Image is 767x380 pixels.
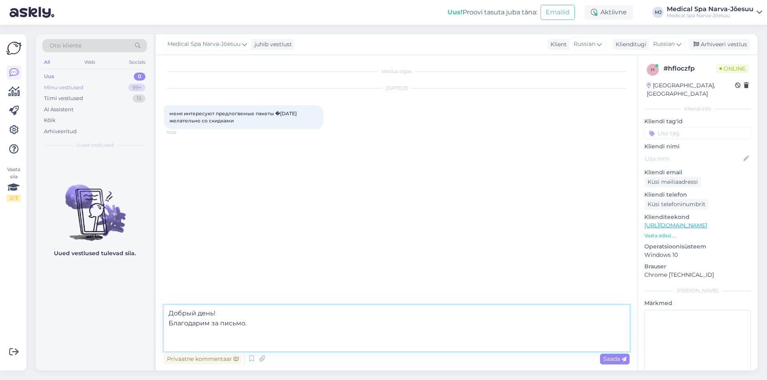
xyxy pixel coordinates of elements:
button: Emailid [540,5,575,20]
span: 13:06 [166,130,196,136]
div: Uus [44,73,54,81]
p: Kliendi nimi [644,142,751,151]
div: Medical Spa Narva-Jõesuu [667,6,753,12]
div: Küsi telefoninumbrit [644,199,709,210]
div: # hfloczfp [664,64,716,73]
div: Vaata siia [6,166,21,202]
div: Privaatne kommentaar [164,354,242,364]
div: [DATE]25 [164,85,630,92]
div: Küsi meiliaadressi [644,177,701,187]
p: Operatsioonisüsteem [644,242,751,251]
div: [PERSON_NAME] [644,287,751,294]
a: Medical Spa Narva-JõesuuMedical Spa Narva-Jõesuu [667,6,762,19]
textarea: Добрый день! Благодарим за письмо. [164,305,630,351]
div: Arhiveeritud [44,128,77,136]
p: Klienditeekond [644,213,751,221]
p: Chrome [TECHNICAL_ID] [644,271,751,279]
p: Vaata edasi ... [644,232,751,239]
div: 99+ [128,84,145,92]
span: Russian [574,40,595,49]
div: Kõik [44,116,56,124]
div: Aktiivne [584,5,633,20]
div: Arhiveeri vestlus [689,39,750,50]
span: h [651,67,655,73]
b: Uus! [447,8,463,16]
div: juhib vestlust [251,40,292,49]
div: Proovi tasuta juba täna: [447,8,537,17]
div: Vestlus algas [164,68,630,75]
span: меня интересуют предлогаемые пакеты �[DATE] желательно со скидками [169,110,299,124]
div: Klienditugi [612,40,646,49]
div: Minu vestlused [44,84,83,92]
input: Lisa tag [644,127,751,139]
div: Web [83,57,97,67]
span: Russian [653,40,675,49]
span: Medical Spa Narva-Jõesuu [167,40,240,49]
p: Windows 10 [644,251,751,259]
div: 15 [133,95,145,102]
div: 0 [134,73,145,81]
img: Askly Logo [6,41,22,56]
div: All [42,57,52,67]
span: Otsi kliente [50,41,81,50]
p: Kliendi tag'id [644,117,751,126]
p: Märkmed [644,299,751,307]
p: Kliendi telefon [644,191,751,199]
div: MJ [652,7,664,18]
p: Brauser [644,262,751,271]
div: Medical Spa Narva-Jõesuu [667,12,753,19]
input: Lisa nimi [645,154,742,163]
img: No chats [36,170,153,242]
div: Tiimi vestlused [44,95,83,102]
div: 2 / 3 [6,195,21,202]
div: Klient [547,40,567,49]
span: Uued vestlused [76,142,113,149]
p: Uued vestlused tulevad siia. [54,249,136,258]
span: Saada [603,355,626,362]
div: Socials [127,57,147,67]
span: Online [716,64,749,73]
div: Kliendi info [644,105,751,112]
div: [GEOGRAPHIC_DATA], [GEOGRAPHIC_DATA] [647,81,735,98]
div: AI Assistent [44,106,74,114]
p: Kliendi email [644,168,751,177]
a: [URL][DOMAIN_NAME] [644,222,707,229]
